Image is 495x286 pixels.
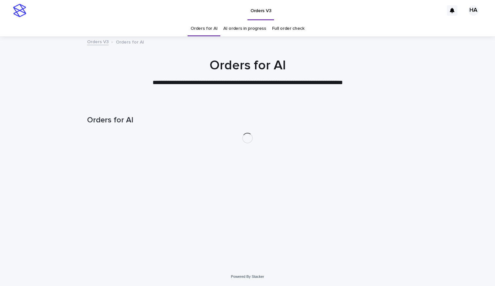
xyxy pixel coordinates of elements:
a: Orders for AI [191,21,217,36]
a: Orders V3 [87,38,109,45]
img: stacker-logo-s-only.png [13,4,26,17]
h1: Orders for AI [87,116,408,125]
a: Powered By Stacker [231,275,264,278]
div: HA [468,5,479,16]
p: Orders for AI [116,38,144,45]
a: Full order check [272,21,304,36]
h1: Orders for AI [87,58,408,73]
a: AI orders in progress [223,21,266,36]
